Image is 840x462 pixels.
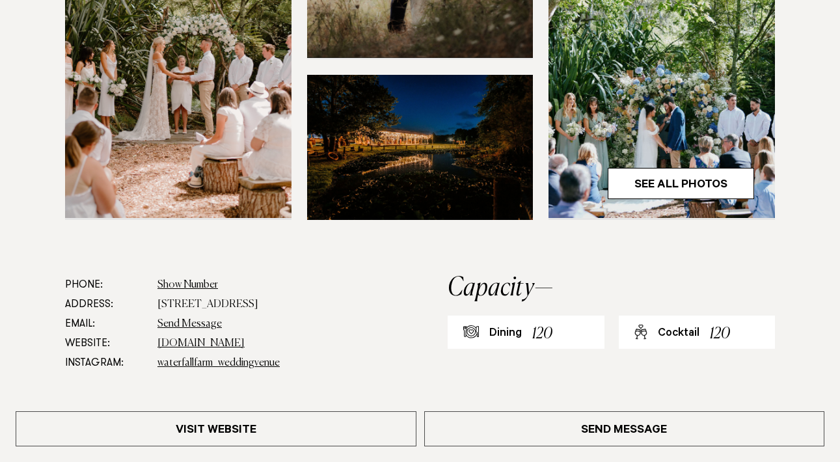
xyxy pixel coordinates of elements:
dt: Email: [65,314,147,334]
div: Cocktail [658,326,699,342]
dt: Instagram: [65,353,147,373]
dt: Website: [65,334,147,353]
a: waterfallfarm_weddingvenue [157,358,280,368]
a: Send Message [424,411,825,446]
a: [DOMAIN_NAME] [157,338,245,349]
dt: Address: [65,295,147,314]
dt: Phone: [65,275,147,295]
h2: Capacity [448,275,775,301]
div: Dining [489,326,522,342]
dd: [STREET_ADDRESS] [157,295,364,314]
div: 120 [710,322,730,346]
a: Send Message [157,319,222,329]
a: Show Number [157,280,218,290]
div: 120 [532,322,552,346]
a: See All Photos [608,168,754,199]
img: Waterfall Farm at twilight [307,75,534,220]
a: Visit Website [16,411,416,446]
